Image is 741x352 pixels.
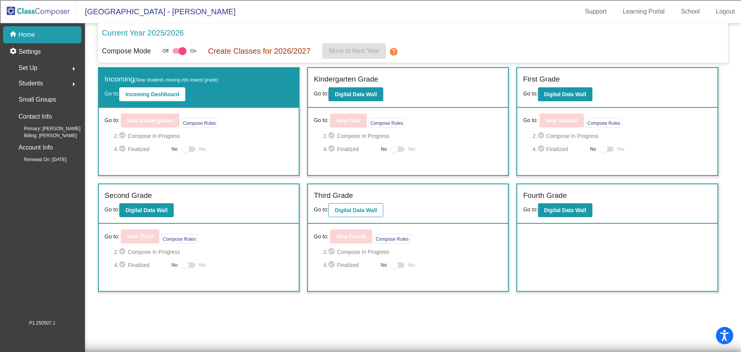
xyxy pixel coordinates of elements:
span: Yes [408,260,415,270]
b: New Fourth [336,233,366,240]
label: Second Grade [105,190,152,201]
div: CANCEL [3,199,738,206]
button: Compose Rules [374,234,410,243]
div: Move to ... [3,185,738,192]
div: Rename Outline [3,66,738,73]
span: Go to: [105,90,119,97]
span: Go to: [314,90,328,97]
div: Sort New > Old [3,10,738,17]
div: Magazine [3,107,738,114]
span: Primary: [PERSON_NAME] [12,125,81,132]
div: Print [3,80,738,87]
button: Incoming Dashboard [119,87,185,101]
div: Delete [3,24,738,31]
span: No [381,262,387,269]
div: SAVE AND GO HOME [3,171,738,178]
span: Students [19,78,43,89]
span: Yes [617,145,624,154]
span: 2. Compose In Progress [114,247,293,257]
span: Set Up [19,63,37,73]
span: Go to: [523,90,538,97]
span: Go to: [314,116,328,124]
button: New First [330,114,367,128]
mat-icon: arrow_right [69,80,78,89]
button: Compose Rules [585,118,622,128]
span: Yes [408,145,415,154]
span: Go to: [314,206,328,213]
span: 2. Compose In Progress [323,247,502,257]
div: Rename [3,45,738,52]
span: No [172,262,178,269]
div: WEBSITE [3,234,738,241]
div: JOURNAL [3,241,738,248]
button: New Second [540,114,584,128]
mat-icon: help [389,47,398,56]
span: 4. Finalized [114,145,167,154]
div: Journal [3,100,738,107]
mat-icon: home [9,30,19,39]
span: Go to: [105,233,119,241]
p: Current Year 2025/2026 [102,27,184,39]
span: 2. Compose In Progress [533,131,712,141]
p: Create Classes for 2026/2027 [208,45,311,57]
button: Digital Data Wall [538,203,592,217]
span: 4. Finalized [323,145,377,154]
b: New Third [127,233,153,240]
label: Incoming [105,74,218,85]
mat-icon: settings [9,47,19,56]
mat-icon: check_circle [328,247,337,257]
div: DELETE [3,178,738,185]
span: 2. Compose In Progress [323,131,502,141]
b: Digital Data Wall [335,91,377,97]
b: Digital Data Wall [335,207,377,213]
div: ??? [3,157,738,164]
b: Digital Data Wall [125,207,167,213]
div: Sign out [3,38,738,45]
button: Digital Data Wall [538,87,592,101]
span: Go to: [523,116,538,124]
div: SAVE [3,220,738,227]
span: Go to: [523,206,538,213]
label: Third Grade [314,190,353,201]
mat-icon: check_circle [328,260,337,270]
button: New Kindergarten [121,114,179,128]
div: New source [3,213,738,220]
button: Compose Rules [181,118,218,128]
div: Options [3,31,738,38]
span: No [172,146,178,153]
p: Home [19,30,35,39]
span: Yes [198,145,206,154]
div: CANCEL [3,150,738,157]
div: Visual Art [3,128,738,135]
div: Newspaper [3,114,738,121]
input: Search sources [3,255,71,263]
button: Compose Rules [368,118,405,128]
b: Digital Data Wall [544,207,586,213]
b: New Kindergarten [127,117,173,124]
div: Delete [3,59,738,66]
span: Renewal On: [DATE] [12,156,66,163]
span: 4. Finalized [323,260,377,270]
mat-icon: check_circle [537,145,546,154]
div: This outline has no content. Would you like to delete it? [3,164,738,171]
label: Fourth Grade [523,190,567,201]
div: Move To ... [3,17,738,24]
div: Sort A > Z [3,3,738,10]
label: Kindergarten Grade [314,74,378,85]
b: Digital Data Wall [544,91,586,97]
span: Billing: [PERSON_NAME] [12,132,77,139]
span: (New students moving into lowest grade) [134,77,218,83]
span: No [590,146,596,153]
div: Search for Source [3,94,738,100]
span: 4. Finalized [114,260,167,270]
div: Television/Radio [3,121,738,128]
div: TODO: put dlg title [3,135,738,142]
b: New Second [546,117,578,124]
div: Move To ... [3,52,738,59]
span: 2. Compose In Progress [114,131,293,141]
p: Contact Info [19,111,52,122]
span: Off [162,48,169,54]
span: 4. Finalized [533,145,586,154]
div: Add Outline Template [3,87,738,94]
span: Yes [198,260,206,270]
